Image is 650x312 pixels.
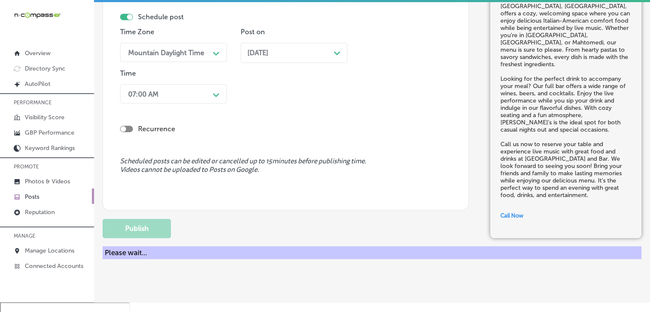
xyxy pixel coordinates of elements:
[24,14,42,21] div: v 4.0.25
[23,50,30,56] img: tab_domain_overview_orange.svg
[14,11,61,19] img: 660ab0bf-5cc7-4cb8-ba1c-48b5ae0f18e60NCTV_CLogo_TV_Black_-500x88.png
[120,157,451,174] span: Scheduled posts can be edited or cancelled up to 15 minutes before publishing time. Videos cannot...
[120,69,227,77] p: Time
[25,144,75,152] p: Keyword Rankings
[25,262,83,270] p: Connected Accounts
[25,65,65,72] p: Directory Sync
[500,212,524,219] span: Call Now
[14,14,21,21] img: logo_orange.svg
[94,50,144,56] div: Keywords by Traffic
[25,114,65,121] p: Visibility Score
[25,178,70,185] p: Photos & Videos
[128,48,204,56] div: Mountain Daylight Time
[138,125,175,133] label: Recurrence
[103,246,641,259] div: Please wait...
[241,28,347,36] p: Post on
[22,22,94,29] div: Domain: [DOMAIN_NAME]
[14,22,21,29] img: website_grey.svg
[25,209,55,216] p: Reputation
[25,50,50,57] p: Overview
[25,129,74,136] p: GBP Performance
[120,28,227,36] p: Time Zone
[25,80,50,88] p: AutoPilot
[25,247,74,254] p: Manage Locations
[138,13,184,21] label: Schedule post
[128,90,159,98] div: 07:00 AM
[103,219,171,238] button: Publish
[25,193,39,200] p: Posts
[32,50,76,56] div: Domain Overview
[247,49,268,57] span: [DATE]
[85,50,92,56] img: tab_keywords_by_traffic_grey.svg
